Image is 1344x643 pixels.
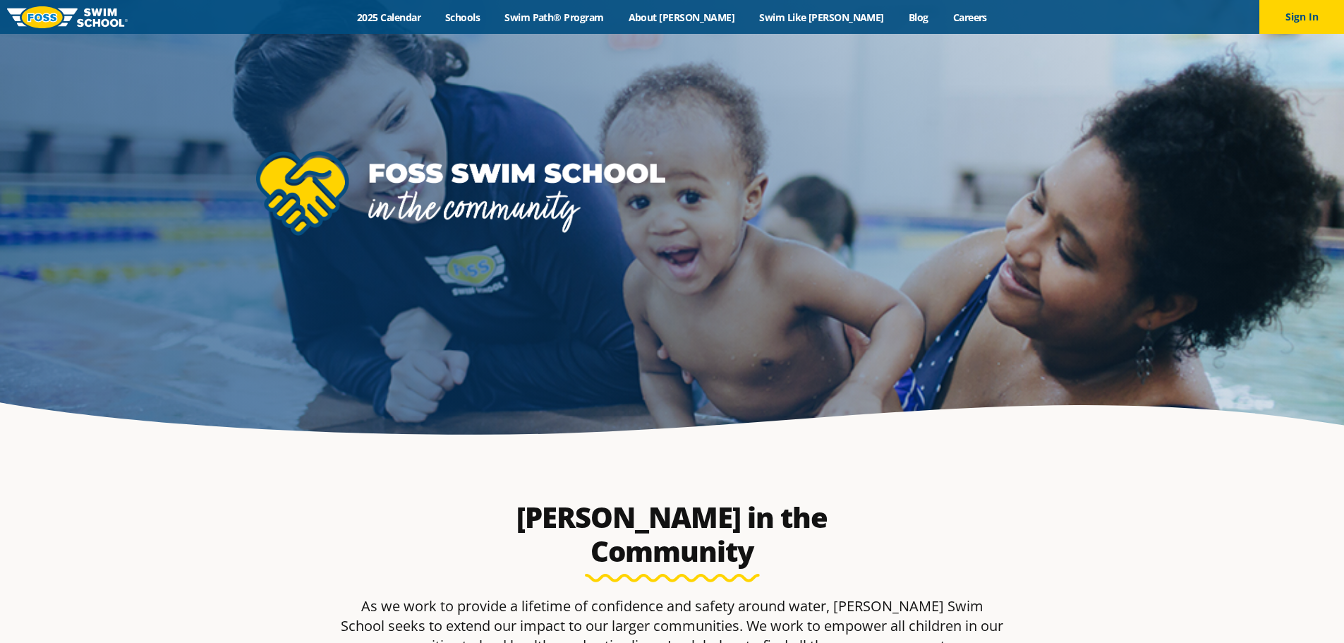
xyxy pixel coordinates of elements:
[896,11,940,24] a: Blog
[492,11,616,24] a: Swim Path® Program
[747,11,897,24] a: Swim Like [PERSON_NAME]
[616,11,747,24] a: About [PERSON_NAME]
[7,6,128,28] img: FOSS Swim School Logo
[345,11,433,24] a: 2025 Calendar
[940,11,999,24] a: Careers
[480,500,864,568] h2: [PERSON_NAME] in the Community
[433,11,492,24] a: Schools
